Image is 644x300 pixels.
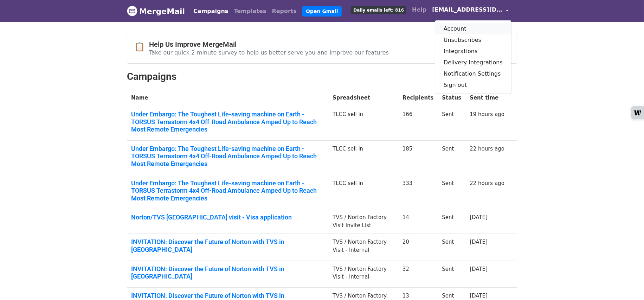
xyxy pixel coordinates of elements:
td: Sent [438,175,465,209]
a: Under Embargo: The Toughest Life-saving machine on Earth - TORSUS Terrastorm 4x4 Off-Road Ambulan... [131,179,324,202]
span: 📋 [134,42,149,52]
td: 166 [398,106,438,141]
td: 32 [398,261,438,287]
a: MergeMail [127,4,185,19]
a: Under Embargo: The Toughest Life-saving machine on Earth - TORSUS Terrastorm 4x4 Off-Road Ambulan... [131,145,324,168]
iframe: Chat Widget [609,266,644,300]
td: Sent [438,209,465,234]
th: Name [127,90,328,106]
span: Daily emails left: 816 [351,6,406,14]
td: 14 [398,209,438,234]
td: TVS / Norton Factory Visit Invite List [328,209,398,234]
h2: Campaigns [127,71,517,83]
a: [DATE] [470,293,488,299]
td: Sent [438,234,465,261]
a: Unsubscribes [435,34,511,46]
div: [EMAIL_ADDRESS][DOMAIN_NAME] [435,20,511,94]
a: Norton/TVS [GEOGRAPHIC_DATA] visit - Visa application [131,213,324,221]
td: Sent [438,261,465,287]
a: Templates [231,4,269,18]
th: Spreadsheet [328,90,398,106]
th: Sent time [465,90,509,106]
td: TLCC sell in [328,106,398,141]
a: Open Gmail [302,6,341,17]
h4: Help Us Improve MergeMail [149,40,389,49]
a: Reports [269,4,300,18]
span: [EMAIL_ADDRESS][DOMAIN_NAME] [432,6,502,14]
a: Integrations [435,46,511,57]
a: [EMAIL_ADDRESS][DOMAIN_NAME] [429,3,511,19]
td: TVS / Norton Factory Visit - Internal [328,234,398,261]
td: TLCC sell in [328,175,398,209]
a: INVITATION: Discover the Future of Norton with TVS in [GEOGRAPHIC_DATA] [131,238,324,253]
th: Status [438,90,465,106]
td: Sent [438,106,465,141]
a: [DATE] [470,266,488,272]
a: Campaigns [191,4,231,18]
a: 19 hours ago [470,111,504,117]
a: [DATE] [470,214,488,221]
p: Take our quick 2-minute survey to help us better serve you and improve our features [149,49,389,56]
a: Sign out [435,79,511,91]
img: MergeMail logo [127,6,137,16]
th: Recipients [398,90,438,106]
a: Under Embargo: The Toughest Life-saving machine on Earth - TORSUS Terrastorm 4x4 Off-Road Ambulan... [131,110,324,133]
a: Delivery Integrations [435,57,511,68]
a: INVITATION: Discover the Future of Norton with TVS in [GEOGRAPHIC_DATA] [131,265,324,280]
a: Notification Settings [435,68,511,79]
a: Daily emails left: 816 [348,3,409,17]
td: TLCC sell in [328,140,398,175]
a: Account [435,23,511,34]
a: [DATE] [470,239,488,245]
td: Sent [438,140,465,175]
td: 333 [398,175,438,209]
td: 185 [398,140,438,175]
td: 20 [398,234,438,261]
td: TVS / Norton Factory Visit - Internal [328,261,398,287]
a: 22 hours ago [470,180,504,186]
a: 22 hours ago [470,146,504,152]
a: Help [409,3,429,17]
